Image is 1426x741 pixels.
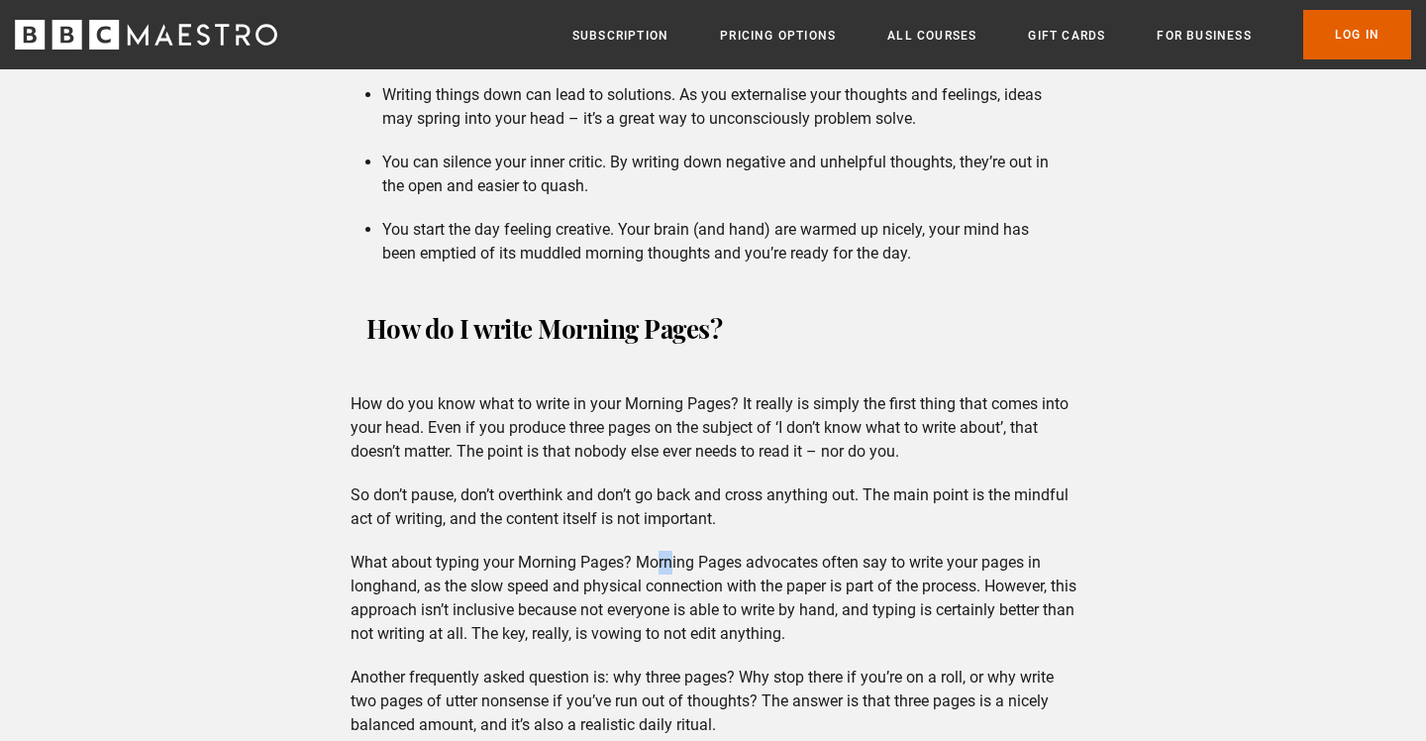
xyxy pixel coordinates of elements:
[351,551,1076,646] p: What about typing your Morning Pages? Morning Pages advocates often say to write your pages in lo...
[351,666,1076,737] p: Another frequently asked question is: why three pages? Why stop there if you’re on a roll, or why...
[351,483,1076,531] p: So don’t pause, don’t overthink and don’t go back and cross anything out. The main point is the m...
[1303,10,1411,59] a: Log In
[366,305,1061,353] h3: How do I write Morning Pages?
[572,26,668,46] a: Subscription
[572,10,1411,59] nav: Primary
[382,83,1061,131] li: Writing things down can lead to solutions. As you externalise your thoughts and feelings, ideas m...
[1157,26,1251,46] a: For business
[382,218,1061,265] li: You start the day feeling creative. Your brain (and hand) are warmed up nicely, your mind has bee...
[720,26,836,46] a: Pricing Options
[382,151,1061,198] li: You can silence your inner critic. By writing down negative and unhelpful thoughts, they’re out i...
[351,392,1076,464] p: How do you know what to write in your Morning Pages? It really is simply the first thing that com...
[1028,26,1105,46] a: Gift Cards
[887,26,976,46] a: All Courses
[15,20,277,50] svg: BBC Maestro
